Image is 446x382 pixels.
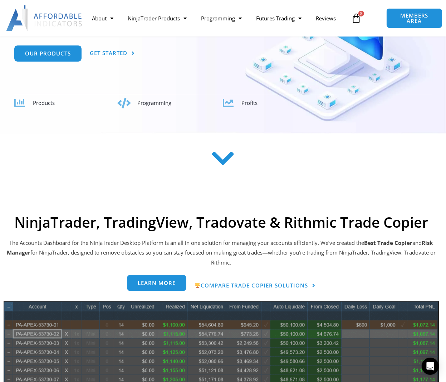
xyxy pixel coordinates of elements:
div: Open Intercom Messenger [422,358,439,375]
a: Programming [194,10,249,26]
a: Reviews [309,10,343,26]
img: LogoAI | Affordable Indicators – NinjaTrader [6,5,83,31]
span: Get Started [90,50,127,56]
a: Learn more [127,276,186,292]
nav: Menu [85,10,348,26]
a: Futures Trading [249,10,309,26]
span: Compare Trade Copier Solutions [195,283,308,289]
h2: NinjaTrader, TradingView, Tradovate & Rithmic Trade Copier [4,214,439,231]
a: 🏆Compare Trade Copier Solutions [195,278,315,294]
span: 0 [358,11,364,16]
strong: Risk Manager [7,239,433,256]
span: Programming [137,99,171,106]
a: Get Started [90,45,135,62]
a: NinjaTrader Products [121,10,194,26]
p: The Accounts Dashboard for the NinjaTrader Desktop Platform is an all in one solution for managin... [4,238,439,268]
span: MEMBERS AREA [394,13,435,24]
span: Our Products [25,51,71,56]
a: Our Products [14,45,82,62]
span: Products [33,99,55,106]
span: Learn more [138,281,176,287]
img: 🏆 [195,283,200,288]
a: MEMBERS AREA [386,8,442,28]
span: Profits [242,99,258,106]
a: About [85,10,121,26]
a: 0 [341,8,372,29]
b: Best Trade Copier [364,239,413,246]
